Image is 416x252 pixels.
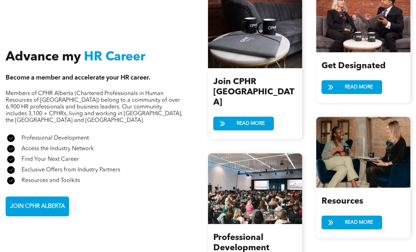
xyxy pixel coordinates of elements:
a: READ MORE [213,117,274,130]
span: Access the Industry Network [22,146,94,152]
span: READ MORE [342,216,375,229]
span: Exclusive Offers from Industry Partners [22,167,120,173]
span: Advance my [6,51,81,64]
span: READ MORE [342,81,375,94]
span: HR Career [84,51,145,64]
span: JOIN CPHR ALBERTA [8,200,67,213]
span: Join CPHR [GEOGRAPHIC_DATA] [213,78,294,107]
span: Members of CPHR Alberta (Chartered Professionals in Human Resources of [GEOGRAPHIC_DATA]) belong ... [6,91,183,123]
span: Get Designated [322,62,386,70]
span: Resources and Toolkits [22,178,80,183]
a: JOIN CPHR ALBERTA [6,197,69,216]
span: Find Your Next Career [22,157,79,162]
span: Professional Development [22,135,89,141]
span: Become a member and accelerate your HR career. [6,75,151,81]
a: READ MORE [322,216,382,229]
span: Resources [322,197,363,206]
span: READ MORE [234,117,267,130]
a: READ MORE [322,80,382,94]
